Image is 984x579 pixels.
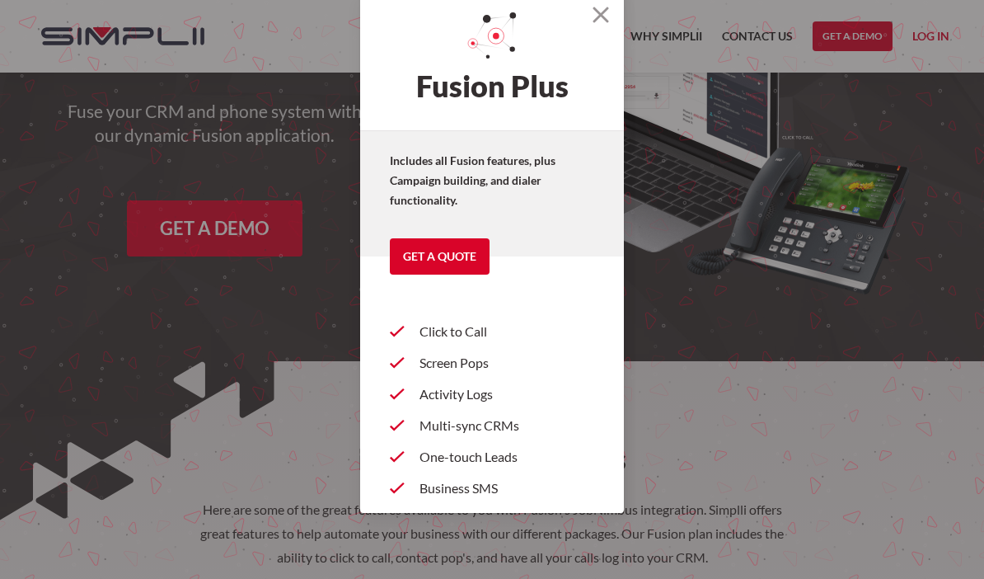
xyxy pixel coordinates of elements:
[390,238,490,275] a: Get a Quote
[390,441,594,473] a: One-touch Leads
[419,447,594,467] p: One-touch Leads
[419,353,594,373] p: Screen Pops
[419,384,594,404] p: Activity Logs
[419,322,594,341] p: Click to Call
[390,316,594,347] a: Click to Call
[390,153,555,207] strong: Includes all Fusion features, plus Campaign building, and dialer functionality.
[390,410,594,441] a: Multi-sync CRMs
[390,379,594,410] a: Activity Logs
[419,478,594,498] p: Business SMS
[419,416,594,435] p: Multi-sync CRMs
[390,347,594,379] a: Screen Pops
[390,473,594,504] a: Business SMS
[390,504,594,535] a: Business MMS
[419,510,594,530] p: Business MMS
